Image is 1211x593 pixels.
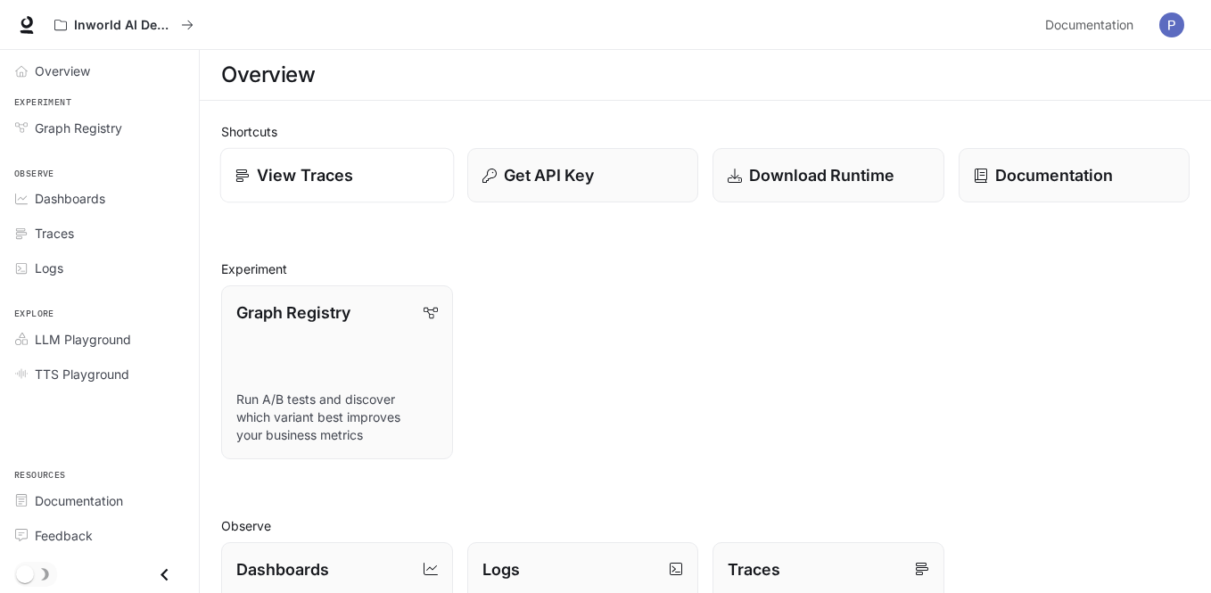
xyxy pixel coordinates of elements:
[7,218,192,249] a: Traces
[7,183,192,214] a: Dashboards
[7,358,192,390] a: TTS Playground
[220,148,454,203] a: View Traces
[1038,7,1147,43] a: Documentation
[35,62,90,80] span: Overview
[467,148,699,202] button: Get API Key
[221,122,1190,141] h2: Shortcuts
[1159,12,1184,37] img: User avatar
[35,365,129,383] span: TTS Playground
[7,252,192,284] a: Logs
[35,224,74,243] span: Traces
[221,57,315,93] h1: Overview
[35,119,122,137] span: Graph Registry
[35,330,131,349] span: LLM Playground
[74,18,174,33] p: Inworld AI Demos
[35,259,63,277] span: Logs
[221,516,1190,535] h2: Observe
[236,391,438,444] p: Run A/B tests and discover which variant best improves your business metrics
[221,259,1190,278] h2: Experiment
[221,285,453,459] a: Graph RegistryRun A/B tests and discover which variant best improves your business metrics
[504,163,594,187] p: Get API Key
[7,520,192,551] a: Feedback
[482,557,520,581] p: Logs
[1045,14,1133,37] span: Documentation
[144,556,185,593] button: Close drawer
[749,163,894,187] p: Download Runtime
[236,557,329,581] p: Dashboards
[995,163,1113,187] p: Documentation
[7,485,192,516] a: Documentation
[46,7,202,43] button: All workspaces
[35,189,105,208] span: Dashboards
[959,148,1190,202] a: Documentation
[257,163,353,187] p: View Traces
[7,112,192,144] a: Graph Registry
[35,491,123,510] span: Documentation
[7,55,192,86] a: Overview
[7,324,192,355] a: LLM Playground
[35,526,93,545] span: Feedback
[1154,7,1190,43] button: User avatar
[16,564,34,583] span: Dark mode toggle
[713,148,944,202] a: Download Runtime
[728,557,780,581] p: Traces
[236,301,350,325] p: Graph Registry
